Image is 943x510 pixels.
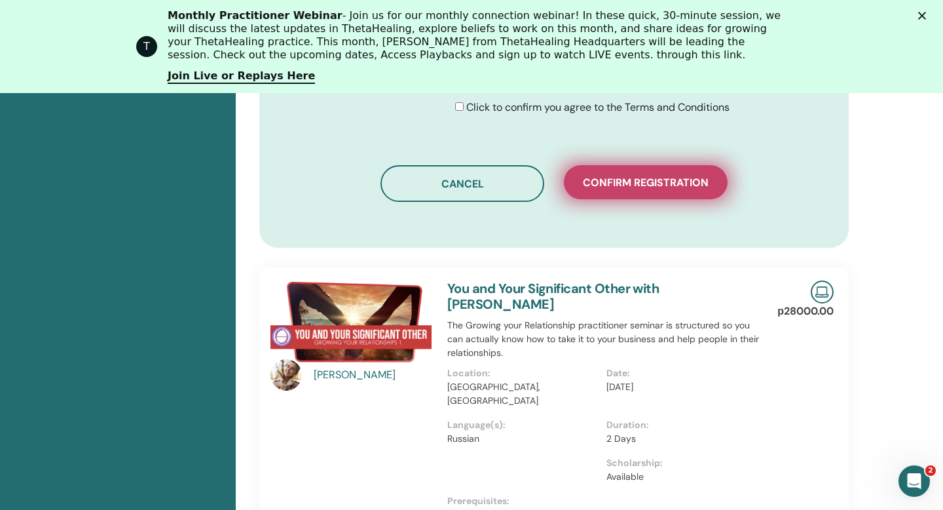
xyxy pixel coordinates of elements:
[925,465,936,476] span: 2
[168,69,315,84] a: Join Live or Replays Here
[380,165,544,202] button: Cancel
[898,465,930,497] iframe: Intercom live chat
[777,304,834,319] p: р28000.00
[447,366,599,380] p: Location:
[918,12,931,20] div: Close
[811,281,834,304] img: Live Online Seminar
[447,380,599,408] p: [GEOGRAPHIC_DATA], [GEOGRAPHIC_DATA]
[447,418,599,432] p: Language(s):
[606,456,758,470] p: Scholarship:
[447,319,766,360] p: The Growing your Relationship practitioner seminar is structured so you can actually know how to ...
[441,177,484,191] span: Cancel
[447,432,599,446] p: Russian
[466,100,730,114] span: Click to confirm you agree to the Terms and Conditions
[136,36,157,57] div: Profile image for ThetaHealing
[606,418,758,432] p: Duration:
[583,176,709,189] span: Confirm registration
[314,367,435,383] a: [PERSON_NAME]
[606,470,758,484] p: Available
[270,359,302,391] img: default.jpg
[606,366,758,380] p: Date:
[168,9,342,22] b: Monthly Practitioner Webinar
[168,9,786,62] div: - Join us for our monthly connection webinar! In these quick, 30-minute session, we will discuss ...
[606,380,758,394] p: [DATE]
[447,494,766,508] p: Prerequisites:
[564,165,728,199] button: Confirm registration
[447,280,659,313] a: You and Your Significant Other with [PERSON_NAME]
[270,281,432,363] img: You and Your Significant Other
[606,432,758,446] p: 2 Days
